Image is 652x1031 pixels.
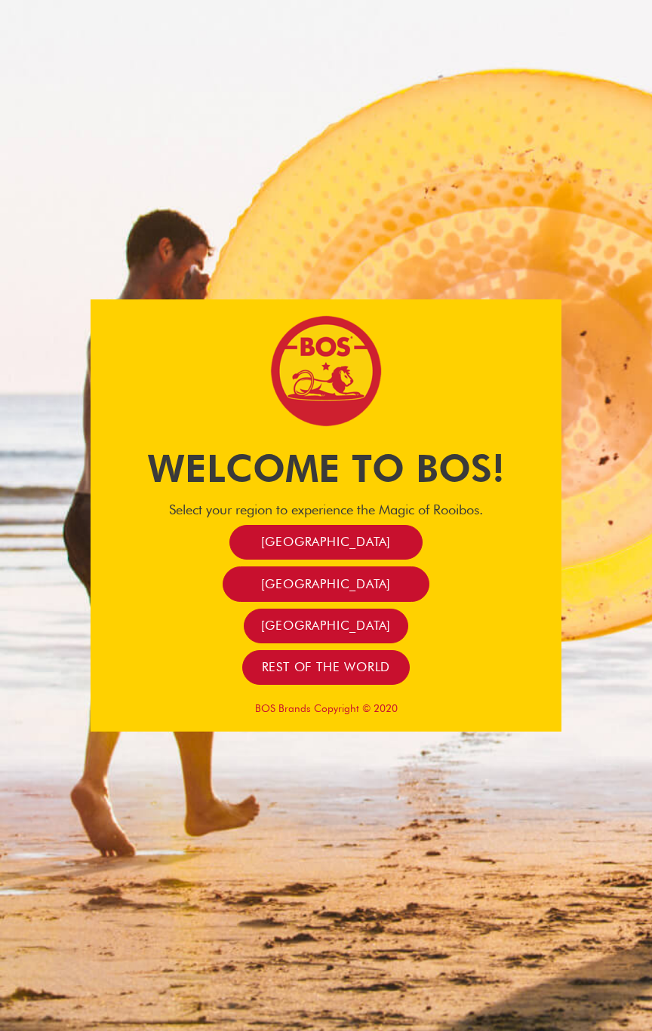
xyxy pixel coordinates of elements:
[269,315,383,428] img: Bos Brands
[91,502,561,518] h4: Select your region to experience the Magic of Rooibos.
[244,609,407,643] a: [GEOGRAPHIC_DATA]
[261,534,392,550] span: [GEOGRAPHIC_DATA]
[262,659,391,675] span: Rest of the world
[229,525,423,560] a: [GEOGRAPHIC_DATA]
[91,702,561,714] p: BOS Brands Copyright © 2020
[242,650,410,685] a: Rest of the world
[91,442,561,495] h1: Welcome to BOS!
[261,618,392,634] span: [GEOGRAPHIC_DATA]
[261,576,392,592] span: [GEOGRAPHIC_DATA]
[223,566,429,601] a: [GEOGRAPHIC_DATA]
